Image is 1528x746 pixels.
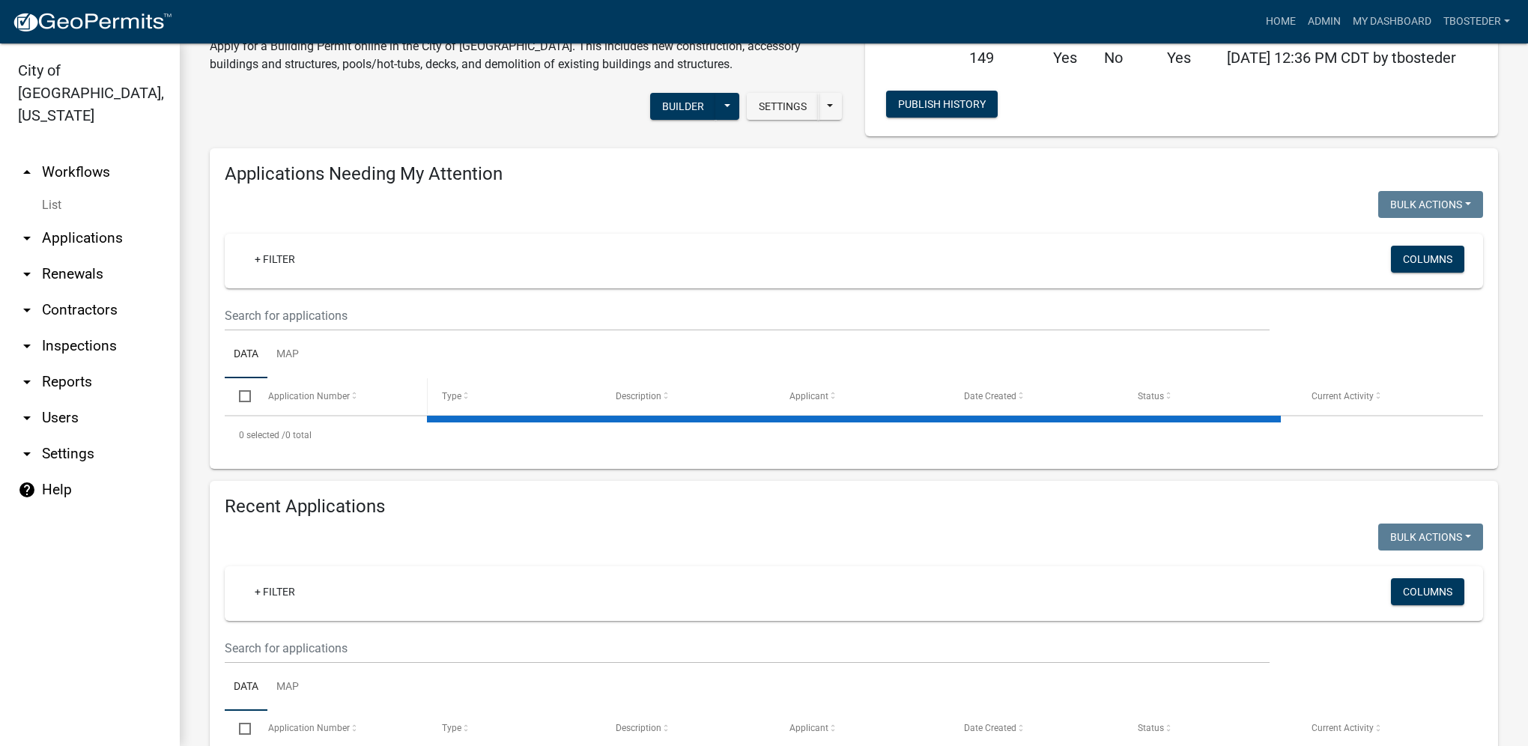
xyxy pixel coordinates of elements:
[267,664,308,712] a: Map
[1378,524,1483,551] button: Bulk Actions
[1391,578,1464,605] button: Columns
[225,378,253,414] datatable-header-cell: Select
[1138,391,1164,401] span: Status
[616,723,661,733] span: Description
[268,723,350,733] span: Application Number
[1124,378,1297,414] datatable-header-cell: Status
[1302,7,1347,36] a: Admin
[18,265,36,283] i: arrow_drop_down
[18,409,36,427] i: arrow_drop_down
[225,664,267,712] a: Data
[243,246,307,273] a: + Filter
[225,416,1483,454] div: 0 total
[253,378,427,414] datatable-header-cell: Application Number
[18,337,36,355] i: arrow_drop_down
[18,481,36,499] i: help
[1378,191,1483,218] button: Bulk Actions
[428,378,601,414] datatable-header-cell: Type
[789,723,828,733] span: Applicant
[225,496,1483,518] h4: Recent Applications
[601,378,775,414] datatable-header-cell: Description
[1297,378,1471,414] datatable-header-cell: Current Activity
[747,93,819,120] button: Settings
[442,723,461,733] span: Type
[964,391,1016,401] span: Date Created
[18,163,36,181] i: arrow_drop_up
[775,378,949,414] datatable-header-cell: Applicant
[650,93,716,120] button: Builder
[18,229,36,247] i: arrow_drop_down
[225,300,1270,331] input: Search for applications
[1104,49,1145,67] h5: No
[1312,723,1374,733] span: Current Activity
[18,373,36,391] i: arrow_drop_down
[616,391,661,401] span: Description
[1347,7,1437,36] a: My Dashboard
[964,723,1016,733] span: Date Created
[210,37,843,73] p: Apply for a Building Permit online in the City of [GEOGRAPHIC_DATA]. This includes new constructi...
[225,633,1270,664] input: Search for applications
[1138,723,1164,733] span: Status
[225,331,267,379] a: Data
[1437,7,1516,36] a: tbosteder
[969,49,1031,67] h5: 149
[18,445,36,463] i: arrow_drop_down
[949,378,1123,414] datatable-header-cell: Date Created
[18,301,36,319] i: arrow_drop_down
[1391,246,1464,273] button: Columns
[789,391,828,401] span: Applicant
[1167,49,1204,67] h5: Yes
[239,430,285,440] span: 0 selected /
[886,91,998,118] button: Publish History
[1312,391,1374,401] span: Current Activity
[886,100,998,112] wm-modal-confirm: Workflow Publish History
[442,391,461,401] span: Type
[1227,49,1456,67] span: [DATE] 12:36 PM CDT by tbosteder
[267,331,308,379] a: Map
[243,578,307,605] a: + Filter
[1260,7,1302,36] a: Home
[1053,49,1082,67] h5: Yes
[268,391,350,401] span: Application Number
[225,163,1483,185] h4: Applications Needing My Attention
